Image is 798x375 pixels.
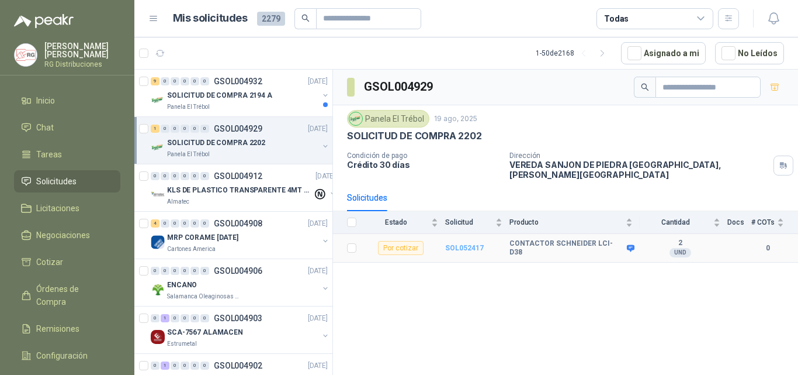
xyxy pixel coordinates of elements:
p: [DATE] [308,76,328,87]
span: Chat [36,121,54,134]
span: Estado [363,218,429,226]
div: 0 [200,267,209,275]
p: GSOL004929 [214,125,262,133]
b: CONTACTOR SCHNEIDER LCI-D38 [509,239,624,257]
span: Remisiones [36,322,79,335]
p: KLS DE PLASTICO TRANSPARENTE 4MT CAL 4 Y CINTA TRA [167,185,313,196]
p: Condición de pago [347,152,500,160]
a: 9 0 0 0 0 0 GSOL004932[DATE] Company LogoSOLICITUD DE COMPRA 2194 APanela El Trébol [151,74,330,112]
p: Crédito 30 días [347,160,500,170]
span: Tareas [36,148,62,161]
div: 0 [200,125,209,133]
a: Remisiones [14,318,120,340]
img: Company Logo [151,188,165,202]
a: Chat [14,116,120,139]
th: Cantidad [640,211,727,234]
span: Órdenes de Compra [36,283,109,308]
p: GSOL004912 [214,172,262,180]
span: Configuración [36,349,88,362]
a: SOL052417 [445,244,484,252]
p: GSOL004902 [214,362,262,370]
div: 0 [161,267,169,275]
a: Inicio [14,90,120,112]
p: SOLICITUD DE COMPRA 2202 [347,130,482,142]
div: 0 [171,172,179,180]
span: Licitaciones [36,202,79,215]
div: 0 [151,314,159,322]
span: Producto [509,218,623,226]
th: # COTs [751,211,798,234]
div: 0 [171,219,179,228]
h3: GSOL004929 [364,78,435,96]
div: 0 [161,125,169,133]
div: 0 [151,362,159,370]
span: 2279 [257,12,285,26]
div: 0 [161,172,169,180]
span: Cotizar [36,256,63,269]
img: Company Logo [151,330,165,344]
div: 0 [161,219,169,228]
div: 1 [151,125,159,133]
div: 0 [181,172,189,180]
th: Estado [363,211,445,234]
a: 0 0 0 0 0 0 GSOL004912[DATE] Company LogoKLS DE PLASTICO TRANSPARENTE 4MT CAL 4 Y CINTA TRAAlmatec [151,169,338,207]
div: 9 [151,77,159,85]
th: Solicitud [445,211,509,234]
p: Cartones America [167,245,216,254]
p: Salamanca Oleaginosas SAS [167,292,241,301]
th: Docs [727,211,751,234]
b: 0 [751,243,784,254]
p: ENCANO [167,280,197,291]
div: 0 [200,362,209,370]
div: UND [669,248,691,257]
p: [PERSON_NAME] [PERSON_NAME] [44,42,120,59]
div: 0 [200,172,209,180]
p: [DATE] [308,123,328,135]
button: No Leídos [715,42,784,64]
p: Panela El Trébol [167,150,210,159]
div: 0 [200,77,209,85]
p: SOLICITUD DE COMPRA 2194 A [167,90,272,101]
div: 0 [171,314,179,322]
span: Solicitudes [36,175,77,188]
p: MRP CORAME [DATE] [167,232,238,243]
div: 0 [190,172,199,180]
a: 0 1 0 0 0 0 GSOL004903[DATE] Company LogoSCA-7567 ALAMACENEstrumetal [151,311,330,349]
b: 2 [640,239,720,248]
a: Órdenes de Compra [14,278,120,313]
p: RG Distribuciones [44,61,120,68]
p: GSOL004932 [214,77,262,85]
p: Almatec [167,197,189,207]
div: 0 [181,125,189,133]
p: Estrumetal [167,339,197,349]
div: Solicitudes [347,191,387,204]
a: Configuración [14,345,120,367]
div: Panela El Trébol [347,110,429,128]
img: Company Logo [349,112,362,125]
div: 0 [190,314,199,322]
a: Licitaciones [14,197,120,219]
p: Panela El Trébol [167,102,210,112]
div: Todas [604,12,629,25]
p: [DATE] [308,360,328,371]
img: Company Logo [151,235,165,249]
div: 0 [181,219,189,228]
div: Por cotizar [378,241,424,255]
div: 0 [190,362,199,370]
p: [DATE] [315,171,335,182]
div: 0 [190,125,199,133]
div: 0 [200,219,209,228]
a: Cotizar [14,251,120,273]
h1: Mis solicitudes [173,10,248,27]
div: 4 [151,219,159,228]
div: 1 [161,314,169,322]
p: Dirección [509,152,769,160]
span: Negociaciones [36,229,90,242]
span: # COTs [751,218,775,226]
img: Company Logo [151,140,165,154]
div: 0 [190,267,199,275]
a: Negociaciones [14,224,120,246]
div: 0 [161,77,169,85]
div: 0 [181,77,189,85]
